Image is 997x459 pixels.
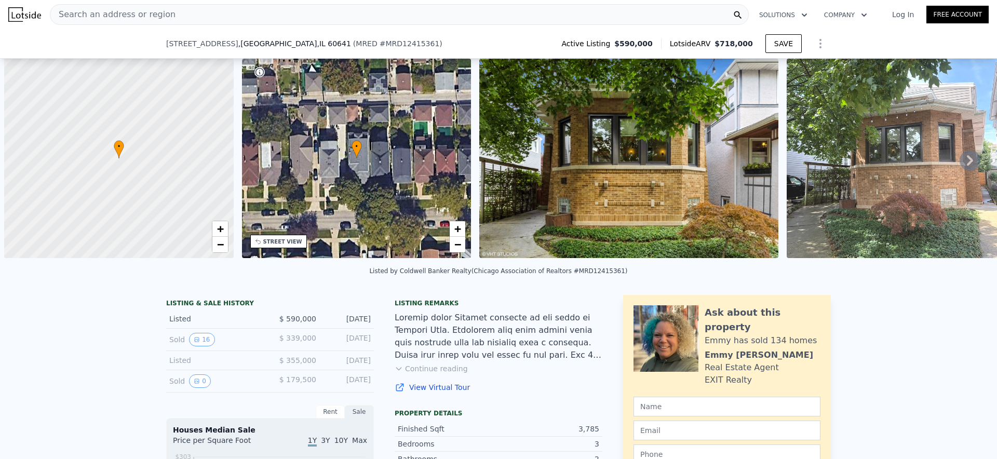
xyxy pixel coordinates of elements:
[334,436,348,444] span: 10Y
[450,237,465,252] a: Zoom out
[353,38,442,49] div: ( )
[189,333,214,346] button: View historical data
[114,142,124,151] span: •
[169,374,262,388] div: Sold
[395,382,602,393] a: View Virtual Tour
[705,349,813,361] div: Emmy [PERSON_NAME]
[369,267,627,275] div: Listed by Coldwell Banker Realty (Chicago Association of Realtors #MRD12415361)
[705,305,820,334] div: Ask about this property
[356,39,377,48] span: MRED
[345,405,374,419] div: Sale
[263,238,302,246] div: STREET VIEW
[715,39,753,48] span: $718,000
[614,38,653,49] span: $590,000
[454,238,461,251] span: −
[212,237,228,252] a: Zoom out
[705,361,779,374] div: Real Estate Agent
[450,221,465,237] a: Zoom in
[279,375,316,384] span: $ 179,500
[169,355,262,366] div: Listed
[352,140,362,158] div: •
[380,39,440,48] span: # MRD12415361
[316,405,345,419] div: Rent
[352,436,367,444] span: Max
[498,424,599,434] div: 3,785
[395,299,602,307] div: Listing remarks
[325,355,371,366] div: [DATE]
[8,7,41,22] img: Lotside
[561,38,614,49] span: Active Listing
[395,409,602,417] div: Property details
[325,333,371,346] div: [DATE]
[705,374,752,386] div: EXIT Realty
[398,424,498,434] div: Finished Sqft
[173,435,270,452] div: Price per Square Foot
[169,333,262,346] div: Sold
[751,6,816,24] button: Solutions
[217,238,223,251] span: −
[217,222,223,235] span: +
[926,6,989,23] a: Free Account
[498,439,599,449] div: 3
[212,221,228,237] a: Zoom in
[670,38,715,49] span: Lotside ARV
[50,8,176,21] span: Search an address or region
[238,38,351,49] span: , [GEOGRAPHIC_DATA]
[325,314,371,324] div: [DATE]
[395,363,468,374] button: Continue reading
[398,439,498,449] div: Bedrooms
[454,222,461,235] span: +
[395,312,602,361] div: Loremip dolor Sitamet consecte ad eli seddo ei Tempori Utla. Etdolorem aliq enim admini venia qui...
[279,334,316,342] span: $ 339,000
[765,34,802,53] button: SAVE
[308,436,317,447] span: 1Y
[880,9,926,20] a: Log In
[166,38,238,49] span: [STREET_ADDRESS]
[169,314,262,324] div: Listed
[810,33,831,54] button: Show Options
[634,421,820,440] input: Email
[189,374,211,388] button: View historical data
[634,397,820,416] input: Name
[352,142,362,151] span: •
[317,39,351,48] span: , IL 60641
[279,315,316,323] span: $ 590,000
[166,299,374,309] div: LISTING & SALE HISTORY
[325,374,371,388] div: [DATE]
[173,425,367,435] div: Houses Median Sale
[321,436,330,444] span: 3Y
[816,6,875,24] button: Company
[114,140,124,158] div: •
[279,356,316,365] span: $ 355,000
[705,334,817,347] div: Emmy has sold 134 homes
[479,59,778,258] img: Sale: 167407896 Parcel: 21748405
